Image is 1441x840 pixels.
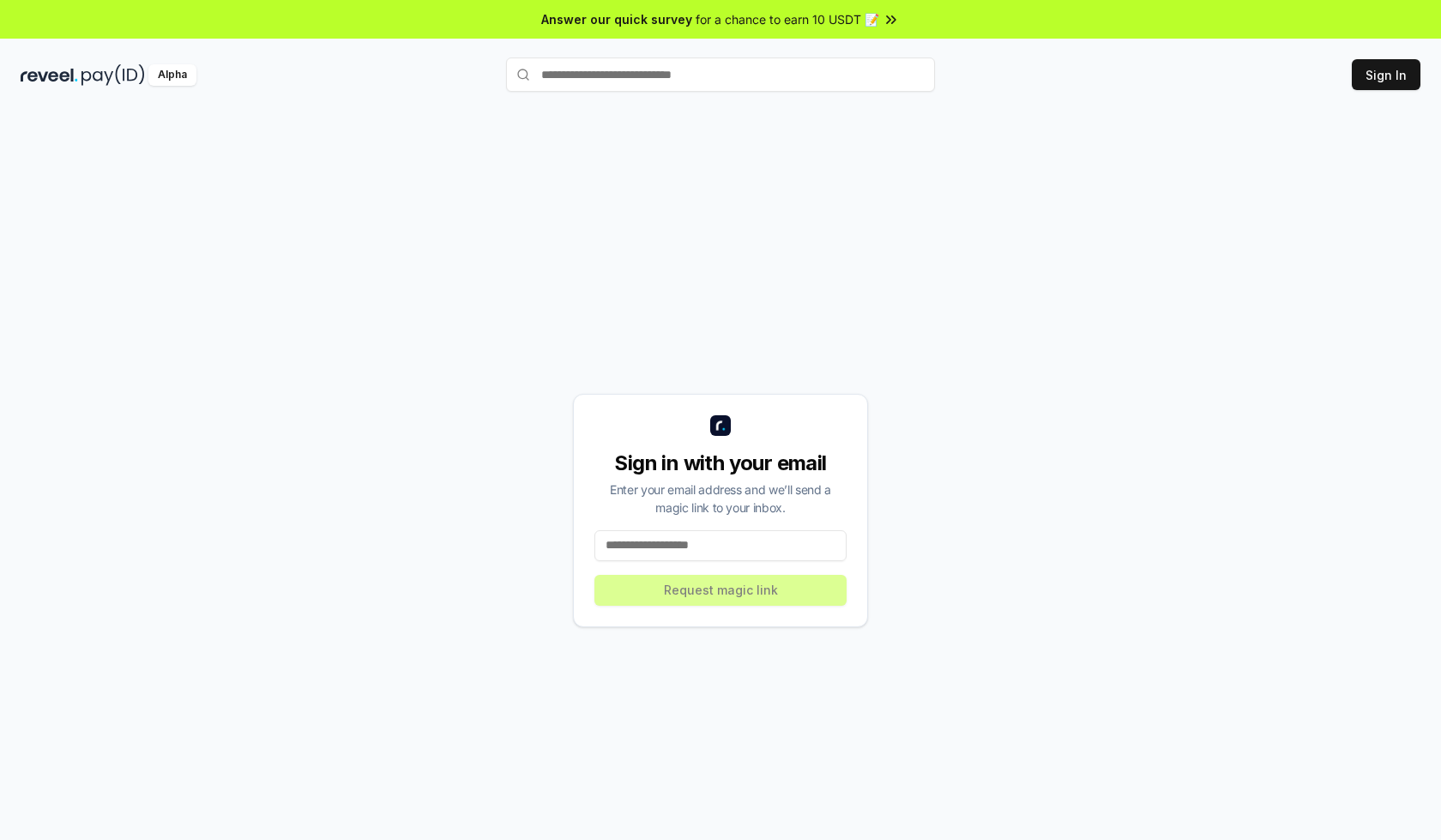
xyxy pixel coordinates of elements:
[148,64,196,86] div: Alpha
[710,415,731,436] img: logo_small
[1352,59,1420,90] button: Sign In
[594,450,847,477] div: Sign in with your email
[81,64,145,86] img: pay_id
[696,10,879,28] span: for a chance to earn 10 USDT 📝
[541,10,692,28] span: Answer our quick survey
[21,64,78,86] img: reveel_dark
[594,480,847,517] div: Enter your email address and we’ll send a magic link to your inbox.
